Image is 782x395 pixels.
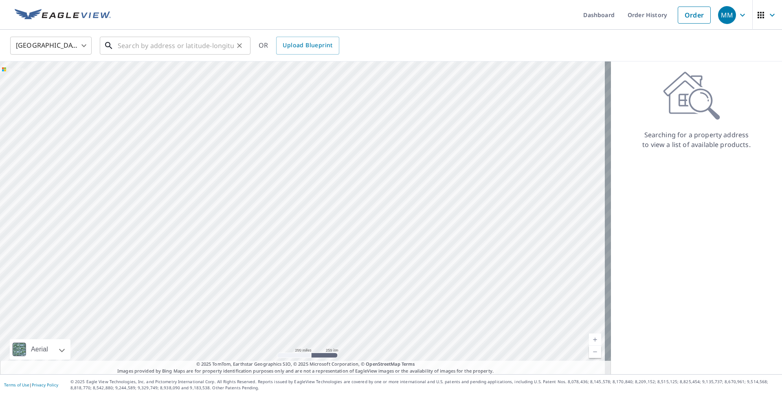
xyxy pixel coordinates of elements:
p: | [4,382,58,387]
img: EV Logo [15,9,111,21]
a: Terms [402,361,415,367]
a: Current Level 5, Zoom In [589,334,601,346]
div: Aerial [10,339,70,360]
p: Searching for a property address to view a list of available products. [642,130,751,149]
div: MM [718,6,736,24]
a: Current Level 5, Zoom Out [589,346,601,358]
div: OR [259,37,339,55]
button: Clear [234,40,245,51]
a: Upload Blueprint [276,37,339,55]
a: OpenStreetMap [366,361,400,367]
a: Order [678,7,711,24]
div: [GEOGRAPHIC_DATA] [10,34,92,57]
a: Terms of Use [4,382,29,388]
span: Upload Blueprint [283,40,332,50]
p: © 2025 Eagle View Technologies, Inc. and Pictometry International Corp. All Rights Reserved. Repo... [70,379,778,391]
a: Privacy Policy [32,382,58,388]
span: © 2025 TomTom, Earthstar Geographics SIO, © 2025 Microsoft Corporation, © [196,361,415,368]
div: Aerial [29,339,51,360]
input: Search by address or latitude-longitude [118,34,234,57]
